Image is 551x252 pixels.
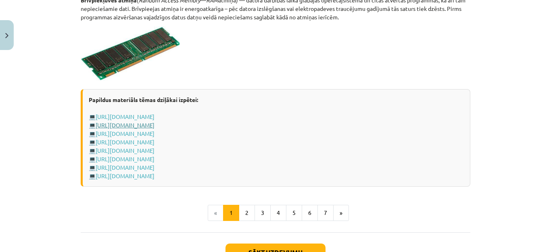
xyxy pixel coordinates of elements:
[96,172,154,179] a: [URL][DOMAIN_NAME]
[96,130,154,137] a: [URL][DOMAIN_NAME]
[81,205,470,221] nav: Page navigation example
[96,121,154,129] a: [URL][DOMAIN_NAME]
[96,138,154,146] a: [URL][DOMAIN_NAME]
[223,205,239,221] button: 1
[5,33,8,38] img: icon-close-lesson-0947bae3869378f0d4975bcd49f059093ad1ed9edebbc8119c70593378902aed.svg
[96,164,154,171] a: [URL][DOMAIN_NAME]
[286,205,302,221] button: 5
[239,205,255,221] button: 2
[96,155,154,162] a: [URL][DOMAIN_NAME]
[89,96,198,103] strong: Papildus materiāls tēmas dziļākai izpētei:
[270,205,286,221] button: 4
[333,205,349,221] button: »
[255,205,271,221] button: 3
[96,147,154,154] a: [URL][DOMAIN_NAME]
[81,89,470,187] div: 💻 💻 💻 💻 💻 💻 💻 💻
[302,205,318,221] button: 6
[96,113,154,120] a: [URL][DOMAIN_NAME]
[317,205,334,221] button: 7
